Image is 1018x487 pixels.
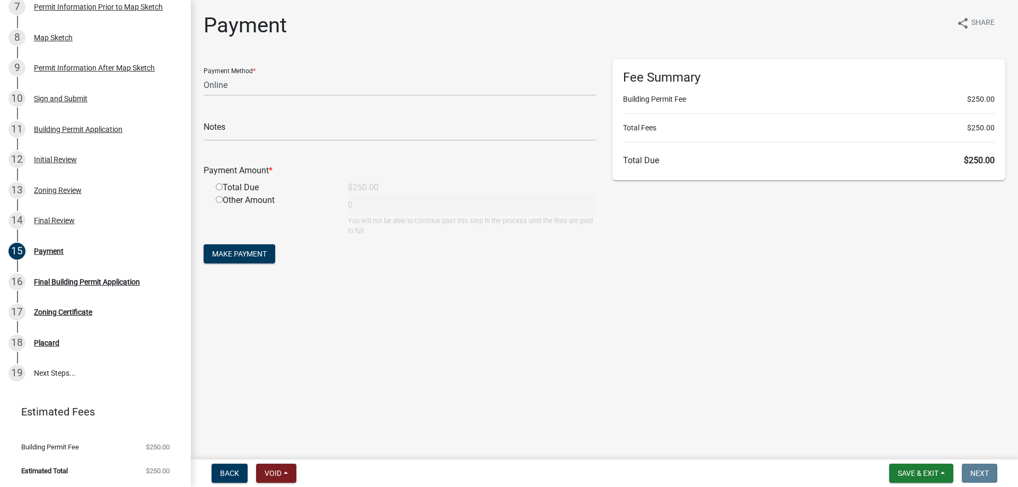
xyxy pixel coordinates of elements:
[204,13,287,38] h1: Payment
[34,217,75,224] div: Final Review
[8,273,25,290] div: 16
[212,464,248,483] button: Back
[34,187,82,194] div: Zoning Review
[623,94,995,105] li: Building Permit Fee
[898,469,938,477] span: Save & Exit
[34,308,92,316] div: Zoning Certificate
[208,181,340,194] div: Total Due
[889,464,953,483] button: Save & Exit
[623,155,995,165] h6: Total Due
[212,250,267,258] span: Make Payment
[8,243,25,260] div: 15
[971,17,995,30] span: Share
[962,464,997,483] button: Next
[8,334,25,351] div: 18
[34,64,155,72] div: Permit Information After Map Sketch
[34,126,122,133] div: Building Permit Application
[34,156,77,163] div: Initial Review
[967,94,995,105] span: $250.00
[623,122,995,134] li: Total Fees
[204,244,275,263] button: Make Payment
[967,122,995,134] span: $250.00
[8,151,25,168] div: 12
[265,469,282,477] span: Void
[8,121,25,138] div: 11
[208,194,340,236] div: Other Amount
[34,95,87,102] div: Sign and Submit
[8,365,25,382] div: 19
[34,339,59,347] div: Placard
[34,278,140,286] div: Final Building Permit Application
[948,13,1003,33] button: shareShare
[964,155,995,165] span: $250.00
[8,401,174,422] a: Estimated Fees
[21,467,68,474] span: Estimated Total
[21,444,79,450] span: Building Permit Fee
[196,164,604,177] div: Payment Amount
[220,469,239,477] span: Back
[8,212,25,229] div: 14
[956,17,969,30] i: share
[8,304,25,321] div: 17
[8,182,25,199] div: 13
[34,247,64,255] div: Payment
[8,90,25,107] div: 10
[34,34,73,41] div: Map Sketch
[256,464,296,483] button: Void
[970,469,989,477] span: Next
[623,70,995,85] h6: Fee Summary
[34,3,163,11] div: Permit Information Prior to Map Sketch
[146,444,170,450] span: $250.00
[8,59,25,76] div: 9
[146,467,170,474] span: $250.00
[8,29,25,46] div: 8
